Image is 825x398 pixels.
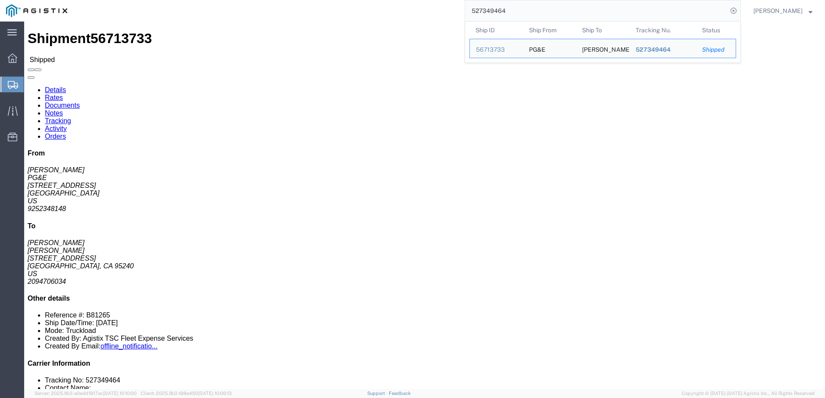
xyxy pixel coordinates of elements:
[24,22,825,389] iframe: FS Legacy Container
[636,45,690,54] div: 527349464
[682,390,815,397] span: Copyright © [DATE]-[DATE] Agistix Inc., All Rights Reserved
[523,22,576,39] th: Ship From
[582,39,623,58] div: JS NOWAK
[103,391,137,396] span: [DATE] 10:10:00
[696,22,736,39] th: Status
[636,46,671,53] span: 527349464
[576,22,630,39] th: Ship To
[702,45,730,54] div: Shipped
[529,39,545,58] div: PG&E
[35,391,137,396] span: Server: 2025.18.0-a0edd1917ac
[630,22,696,39] th: Tracking Nu.
[476,45,517,54] div: 56713733
[753,6,813,16] button: [PERSON_NAME]
[753,6,803,16] span: Deni Smith
[469,22,740,62] table: Search Results
[141,391,232,396] span: Client: 2025.18.0-198a450
[6,4,67,17] img: logo
[198,391,232,396] span: [DATE] 10:06:13
[465,0,727,21] input: Search for shipment number, reference number
[389,391,411,396] a: Feedback
[367,391,389,396] a: Support
[469,22,523,39] th: Ship ID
